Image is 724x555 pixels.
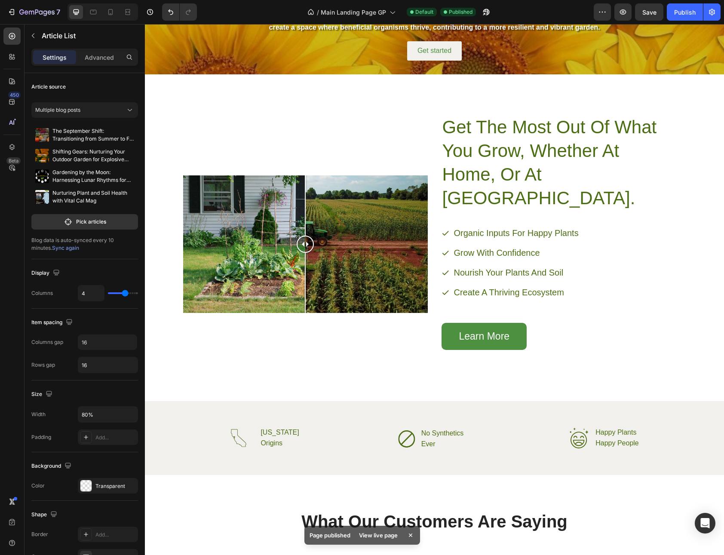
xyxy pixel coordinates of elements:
[56,7,60,17] p: 7
[78,357,138,373] input: Auto
[31,338,63,346] div: Columns gap
[31,236,138,252] div: Blog data is auto-synced every 10 minutes.
[309,244,434,253] p: Nourish Your Plants And Soil
[35,149,49,163] img: Shifting Gears: Nurturing Your Outdoor Garden for Explosive Bloom and Fruit Production
[31,530,48,538] div: Border
[162,3,197,21] div: Undo/Redo
[31,433,51,441] div: Padding
[78,407,138,422] input: Auto
[42,31,135,41] p: Article List
[451,405,494,412] p: Happy Plants
[95,434,136,442] div: Add...
[31,289,53,297] div: Columns
[354,529,403,541] div: View live page
[297,299,382,326] a: Learn More
[31,509,59,521] div: Shape
[298,93,512,184] span: Get The Most Out Of What You Grow, Whether At Home, Or At [GEOGRAPHIC_DATA].
[31,411,46,418] div: Width
[31,460,73,472] div: Background
[415,8,433,16] span: Default
[674,8,696,17] div: Publish
[31,482,45,490] div: Color
[309,264,434,273] p: Create A Thriving Ecosystem
[321,8,386,17] span: Main Landing Page GP
[449,8,472,16] span: Published
[35,128,49,142] img: The September Shift: Transitioning from Summer to Fall Growing
[31,389,54,400] div: Size
[667,3,703,21] button: Publish
[78,334,137,350] input: Auto
[52,127,135,143] p: The September Shift: Transitioning from Summer to Fall Growing
[451,414,494,424] p: Happy People
[116,414,154,424] p: Origins
[8,92,21,98] div: 450
[43,53,67,62] p: Settings
[635,3,663,21] button: Save
[52,189,135,205] p: Nurturing Plant and Soil Health with Vital Cal Mag
[35,106,80,114] span: Multiple blog posts
[52,245,79,251] span: Sync again
[38,151,283,289] img: Vital garden supply, organic growing, organic inputs, organic farming, organic, organics, organic...
[31,214,138,230] button: Pick articles
[309,224,434,233] p: Grow With Confidence
[6,157,21,164] div: Beta
[3,3,64,21] button: 7
[76,218,106,226] p: Pick articles
[35,169,49,183] img: Gardening by the Moon: Harnessing Lunar Rhythms for Your Organic Garden
[31,83,66,91] div: Article source
[95,482,136,490] div: Transparent
[31,317,74,328] div: Item spacing
[276,405,319,413] p: No Synthetics
[276,415,319,425] p: Ever
[642,9,657,16] span: Save
[52,169,135,184] p: Gardening by the Moon: Harnessing Lunar Rhythms for Your Organic Garden
[116,405,154,412] p: [US_STATE]
[310,531,350,540] p: Page published
[314,305,365,320] p: Learn More
[145,24,724,555] iframe: Design area
[31,267,61,279] div: Display
[35,190,49,204] img: Nurturing Plant and Soil Health with Vital Cal Mag
[31,361,55,369] div: Rows gap
[317,8,319,17] span: /
[31,102,138,118] button: Multiple blog posts
[95,531,136,539] div: Add...
[695,513,715,534] div: Open Intercom Messenger
[85,53,114,62] p: Advanced
[52,148,135,163] p: Shifting Gears: Nurturing Your Outdoor Garden for Explosive Bloom and Fruit Production
[33,486,547,509] p: What Our Customers Are Saying
[78,285,104,301] input: Auto
[309,204,434,214] p: Organic Inputs For Happy Plants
